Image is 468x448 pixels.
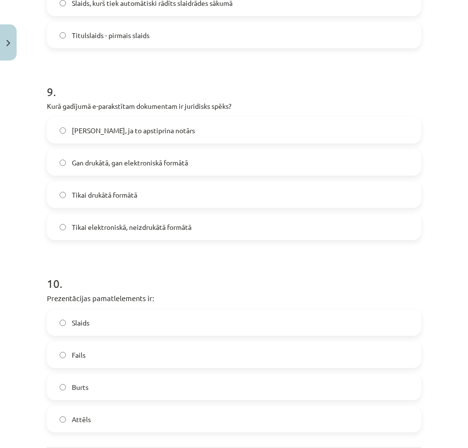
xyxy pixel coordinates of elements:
[60,384,66,390] input: Burts
[60,224,66,230] input: Tikai elektroniskā, neizdrukātā formātā
[60,416,66,423] input: Attēls
[47,293,154,303] span: Prezentācijas pamatlelements ir:
[60,160,66,166] input: Gan drukātā, gan elektroniskā formātā
[60,320,66,326] input: Slaids
[72,125,195,136] span: [PERSON_NAME], ja to apstiprina notārs
[72,350,85,360] span: Fails
[72,30,149,41] span: Titulslaids - pirmais slaids
[60,32,66,39] input: Titulslaids - pirmais slaids
[47,101,421,111] p: Kurā gadījumā e-parakstītam dokumentam ir juridisks spēks?
[47,68,421,98] h1: 9 .
[47,260,421,290] h1: 10 .
[72,382,88,392] span: Burts
[60,127,66,134] input: [PERSON_NAME], ja to apstiprina notārs
[60,192,66,198] input: Tikai drukātā formātā
[6,40,10,46] img: icon-close-lesson-0947bae3869378f0d4975bcd49f059093ad1ed9edebbc8119c70593378902aed.svg
[72,414,91,425] span: Attēls
[72,190,137,200] span: Tikai drukātā formātā
[72,158,188,168] span: Gan drukātā, gan elektroniskā formātā
[72,318,89,328] span: Slaids
[60,352,66,358] input: Fails
[72,222,191,232] span: Tikai elektroniskā, neizdrukātā formātā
